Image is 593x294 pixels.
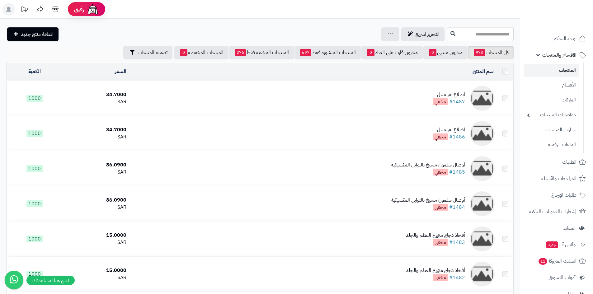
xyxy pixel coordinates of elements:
[423,46,468,59] a: مخزون منتهي0
[416,30,440,38] span: التحرير لسريع
[174,46,228,59] a: المنتجات المخفضة0
[65,169,127,176] div: SAR
[433,204,448,211] span: مخفي
[473,68,495,75] a: اسم المنتج
[470,262,495,287] img: أفخاذ دجاج منزوع العظم والجلد
[538,258,547,265] span: 11
[28,68,41,75] a: الكمية
[138,49,167,56] span: تصفية المنتجات
[470,191,495,216] img: أوصال سلمون مسيخ بالتوابل المكسيكية
[433,239,448,246] span: مخفي
[524,270,589,285] a: أدوات التسويق
[470,86,495,111] img: اضلاع بقر متبل
[229,46,294,59] a: المنتجات المخفية فقط276
[180,49,187,56] span: 0
[433,274,448,281] span: مخفي
[433,91,465,98] div: اضلاع بقر متبل
[16,3,32,17] a: تحديثات المنصة
[524,138,579,152] a: الملفات الرقمية
[26,236,43,242] span: 1000
[21,30,54,38] span: اضافة منتج جديد
[468,46,514,59] a: كل المنتجات973
[433,169,448,175] span: مخفي
[26,130,43,137] span: 1000
[529,207,577,216] span: إشعارات التحويلات البنكية
[391,197,465,204] div: أوصال سلمون مسيخ بالتوابل المكسيكية
[433,133,448,140] span: مخفي
[524,237,589,252] a: وآتس آبجديد
[26,165,43,172] span: 1000
[524,204,589,219] a: إشعارات التحويلات البنكية
[7,27,59,41] a: اضافة منتج جديد
[470,156,495,181] img: أوصال سلمون مسيخ بالتوابل المكسيكية
[524,123,579,137] a: خيارات المنتجات
[26,200,43,207] span: 1000
[449,133,465,141] a: #1486
[300,49,311,56] span: 697
[406,232,465,239] div: أفخاذ دجاج منزوع العظم والجلد
[65,126,127,133] div: 34.7000
[548,273,576,282] span: أدوات التسويق
[294,46,361,59] a: المنتجات المنشورة فقط697
[406,267,465,274] div: أفخاذ دجاج منزوع العظم والجلد
[524,155,589,170] a: الطلبات
[361,46,423,59] a: مخزون قارب على النفاذ0
[524,254,589,268] a: السلات المتروكة11
[26,271,43,278] span: 1000
[563,224,576,232] span: العملاء
[65,239,127,246] div: SAR
[562,158,577,166] span: الطلبات
[546,241,558,248] span: جديد
[235,49,246,56] span: 276
[449,98,465,105] a: #1487
[470,121,495,146] img: اضلاع بقر متبل
[524,31,589,46] a: لوحة التحكم
[123,46,172,59] button: تصفية المنتجات
[449,203,465,211] a: #1484
[524,93,579,107] a: الماركات
[433,98,448,105] span: مخفي
[115,68,126,75] a: السعر
[449,239,465,246] a: #1483
[65,98,127,105] div: SAR
[524,188,589,203] a: طلبات الإرجاع
[65,161,127,169] div: 86.0900
[474,49,485,56] span: 973
[74,6,84,13] span: رفيق
[391,161,465,169] div: أوصال سلمون مسيخ بالتوابل المكسيكية
[553,34,577,43] span: لوحة التحكم
[546,240,576,249] span: وآتس آب
[470,226,495,251] img: أفخاذ دجاج منزوع العظم والجلد
[551,191,577,199] span: طلبات الإرجاع
[65,232,127,239] div: 15.0000
[367,49,374,56] span: 0
[449,274,465,281] a: #1482
[26,95,43,102] span: 1000
[551,5,587,18] img: logo-2.png
[65,267,127,274] div: 15.0000
[541,174,577,183] span: المراجعات والأسئلة
[65,133,127,141] div: SAR
[524,171,589,186] a: المراجعات والأسئلة
[65,197,127,204] div: 86.0900
[538,257,577,265] span: السلات المتروكة
[449,168,465,176] a: #1485
[542,51,577,59] span: الأقسام والمنتجات
[401,27,445,41] a: التحرير لسريع
[429,49,436,56] span: 0
[524,108,579,122] a: مواصفات المنتجات
[433,126,465,133] div: اضلاع بقر متبل
[524,78,579,92] a: الأقسام
[65,274,127,281] div: SAR
[65,91,127,98] div: 34.7000
[524,221,589,236] a: العملاء
[87,3,99,16] img: ai-face.png
[524,64,579,77] a: المنتجات
[65,204,127,211] div: SAR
